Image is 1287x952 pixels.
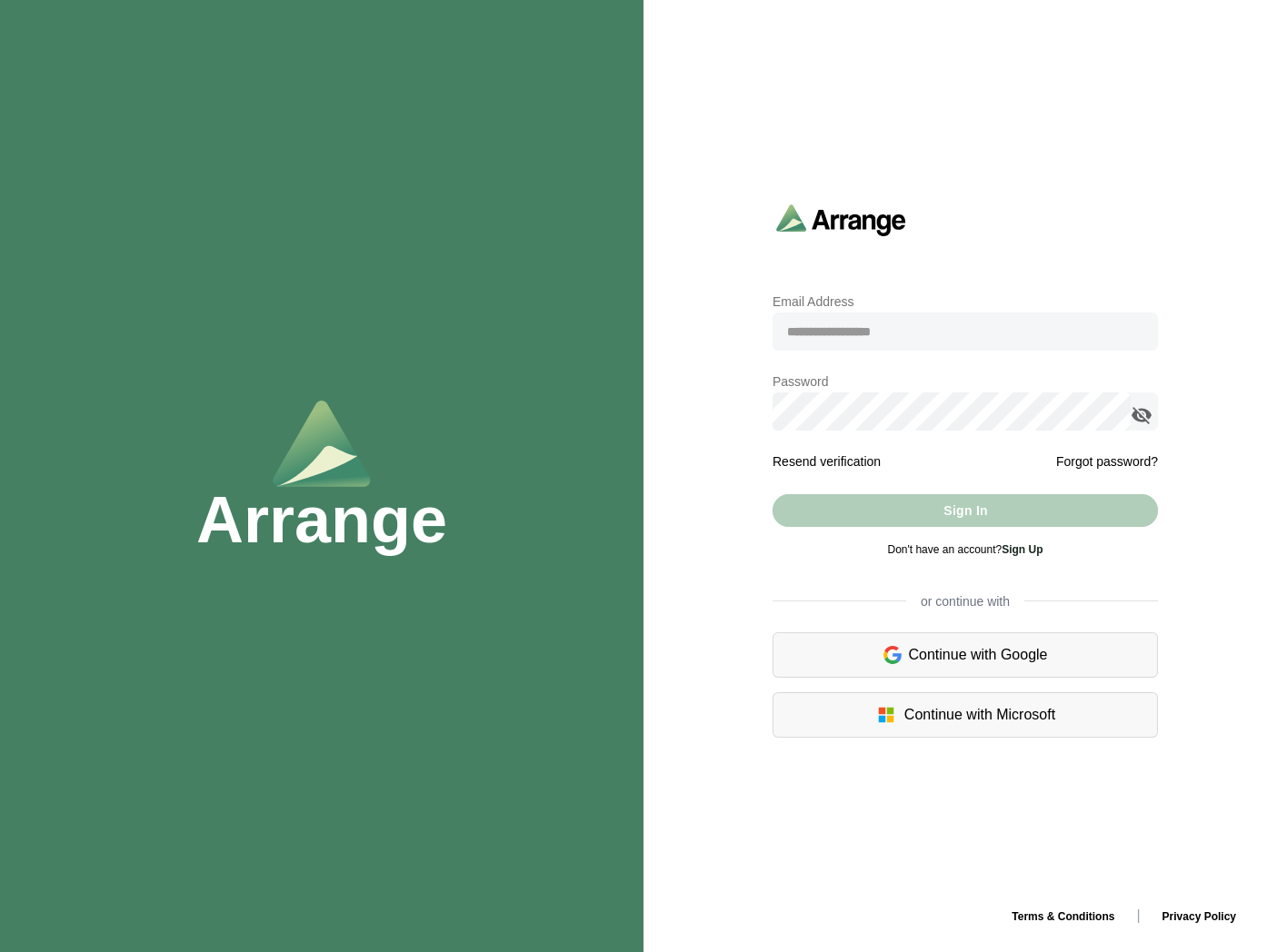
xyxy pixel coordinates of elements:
[1148,910,1251,923] a: Privacy Policy
[196,487,447,552] h1: Arrange
[875,704,897,726] img: microsoft-logo.7cf64d5f.svg
[997,910,1129,923] a: Terms & Conditions
[887,543,1043,556] span: Don't have an account?
[906,592,1024,610] span: or continue with
[883,644,902,666] img: google-logo.6d399ca0.svg
[776,203,906,235] img: arrangeai-name-small-logo.4d2b8aee.svg
[773,632,1158,678] div: Continue with Google
[1056,451,1158,472] a: Forgot password?
[1002,543,1043,556] a: Sign Up
[773,692,1158,738] div: Continue with Microsoft
[773,291,1158,312] p: Email Address
[773,454,881,469] a: Resend verification
[1136,907,1140,923] span: |
[773,371,1158,392] p: Password
[1131,404,1152,426] i: appended action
